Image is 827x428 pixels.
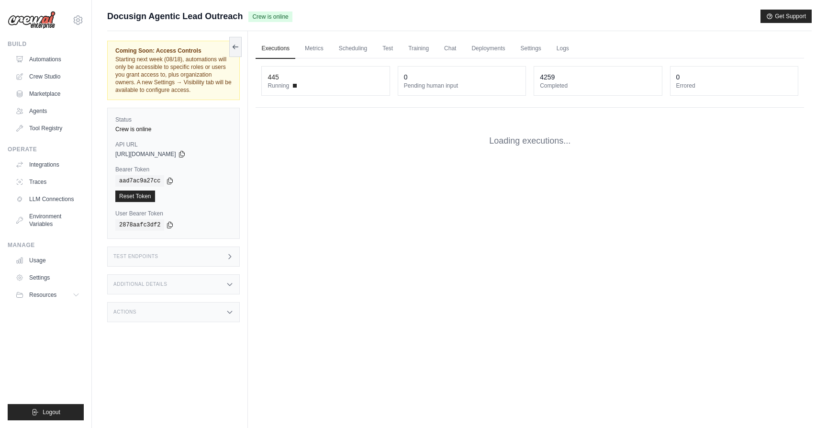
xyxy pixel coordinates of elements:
dt: Errored [676,82,792,90]
a: LLM Connections [11,191,84,207]
a: Logs [551,39,575,59]
span: Starting next week (08/18), automations will only be accessible to specific roles or users you gr... [115,56,232,93]
a: Traces [11,174,84,190]
div: 4259 [540,72,555,82]
div: 445 [268,72,279,82]
span: Docusign Agentic Lead Outreach [107,10,243,23]
span: Crew is online [248,11,292,22]
a: Metrics [299,39,329,59]
label: Status [115,116,232,124]
div: Operate [8,146,84,153]
label: Bearer Token [115,166,232,173]
a: Marketplace [11,86,84,101]
div: Loading executions... [256,119,804,163]
dt: Completed [540,82,656,90]
dt: Pending human input [404,82,520,90]
a: Settings [11,270,84,285]
h3: Actions [113,309,136,315]
a: Tool Registry [11,121,84,136]
span: Logout [43,408,60,416]
a: Chat [438,39,462,59]
label: API URL [115,141,232,148]
a: Crew Studio [11,69,84,84]
div: 0 [676,72,680,82]
span: Resources [29,291,56,299]
span: [URL][DOMAIN_NAME] [115,150,176,158]
h3: Test Endpoints [113,254,158,259]
div: Build [8,40,84,48]
span: Coming Soon: Access Controls [115,47,232,55]
div: Manage [8,241,84,249]
a: Automations [11,52,84,67]
a: Integrations [11,157,84,172]
button: Resources [11,287,84,303]
a: Usage [11,253,84,268]
div: Crew is online [115,125,232,133]
a: Scheduling [333,39,373,59]
code: aad7ac9a27cc [115,175,164,187]
span: Running [268,82,289,90]
a: Reset Token [115,191,155,202]
h3: Additional Details [113,282,167,287]
a: Training [402,39,435,59]
a: Settings [514,39,547,59]
button: Logout [8,404,84,420]
img: Logo [8,11,56,29]
a: Agents [11,103,84,119]
a: Executions [256,39,295,59]
a: Environment Variables [11,209,84,232]
a: Test [377,39,399,59]
button: Get Support [760,10,812,23]
code: 2878aafc3df2 [115,219,164,231]
div: 0 [404,72,408,82]
a: Deployments [466,39,511,59]
label: User Bearer Token [115,210,232,217]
